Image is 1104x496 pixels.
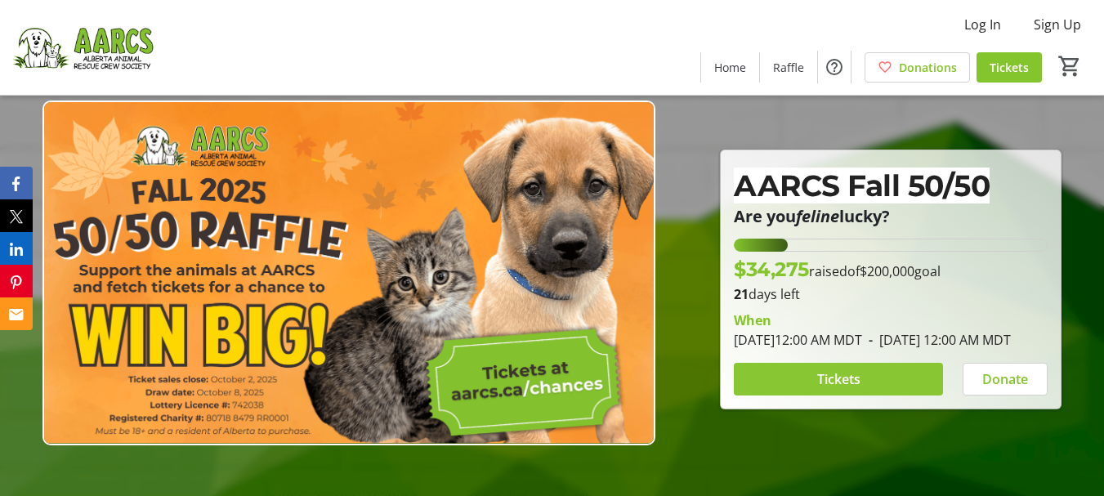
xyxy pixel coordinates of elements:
div: When [734,311,771,330]
button: Tickets [734,363,943,395]
span: Raffle [773,59,804,76]
a: Home [701,52,759,83]
p: raised of goal [734,255,941,284]
span: - [862,331,879,349]
a: Raffle [760,52,817,83]
span: Tickets [817,369,860,389]
a: Donations [865,52,970,83]
p: days left [734,284,1048,304]
span: Home [714,59,746,76]
span: Log In [964,15,1001,34]
span: 21 [734,285,749,303]
button: Donate [963,363,1048,395]
span: AARCS Fall 50/50 [734,168,990,203]
span: $200,000 [860,262,914,280]
button: Log In [951,11,1014,38]
button: Help [818,51,851,83]
span: Donations [899,59,957,76]
span: Sign Up [1034,15,1081,34]
span: [DATE] 12:00 AM MDT [734,331,862,349]
span: Donate [982,369,1028,389]
span: [DATE] 12:00 AM MDT [862,331,1011,349]
p: Are you lucky? [734,208,1048,226]
div: 17.1375% of fundraising goal reached [734,239,1048,252]
img: Alberta Animal Rescue Crew Society's Logo [10,7,155,88]
button: Cart [1055,51,1084,81]
img: Campaign CTA Media Photo [42,101,655,445]
em: feline [796,205,839,227]
span: $34,275 [734,257,809,281]
button: Sign Up [1021,11,1094,38]
span: Tickets [990,59,1029,76]
a: Tickets [977,52,1042,83]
